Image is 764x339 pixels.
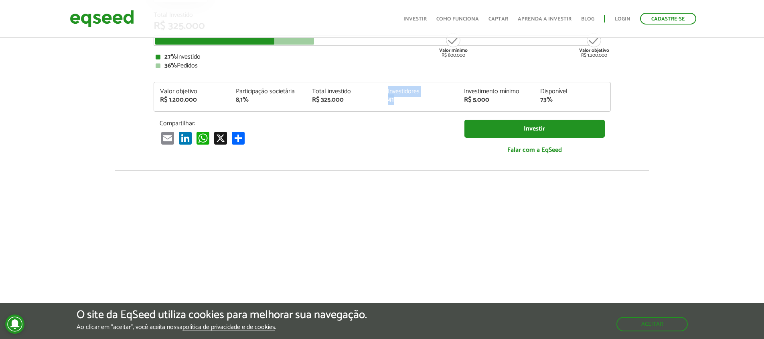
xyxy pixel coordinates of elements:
[156,63,609,69] div: Pedidos
[236,88,300,95] div: Participação societária
[403,16,427,22] a: Investir
[164,51,177,62] strong: 27%
[540,97,604,103] div: 73%
[160,131,176,145] a: Email
[438,32,468,58] div: R$ 800.000
[70,8,134,29] img: EqSeed
[156,54,609,60] div: Investido
[213,131,229,145] a: X
[195,131,211,145] a: WhatsApp
[616,317,688,331] button: Aceitar
[312,97,376,103] div: R$ 325.000
[160,88,224,95] div: Valor objetivo
[388,97,452,103] div: 41
[439,47,468,54] strong: Valor mínimo
[77,309,367,321] h5: O site da EqSeed utiliza cookies para melhorar sua navegação.
[488,16,508,22] a: Captar
[540,88,604,95] div: Disponível
[182,324,275,331] a: política de privacidade e de cookies
[388,88,452,95] div: Investidores
[579,47,609,54] strong: Valor objetivo
[160,97,224,103] div: R$ 1.200.000
[518,16,571,22] a: Aprenda a investir
[464,120,605,138] a: Investir
[615,16,630,22] a: Login
[436,16,479,22] a: Como funciona
[581,16,594,22] a: Blog
[464,97,528,103] div: R$ 5.000
[77,323,367,331] p: Ao clicar em "aceitar", você aceita nossa .
[464,142,605,158] a: Falar com a EqSeed
[164,60,177,71] strong: 36%
[579,32,609,58] div: R$ 1.200.000
[236,97,300,103] div: 8,1%
[177,131,193,145] a: LinkedIn
[230,131,246,145] a: Compartilhar
[640,13,696,25] a: Cadastre-se
[160,120,452,127] p: Compartilhar:
[464,88,528,95] div: Investimento mínimo
[312,88,376,95] div: Total investido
